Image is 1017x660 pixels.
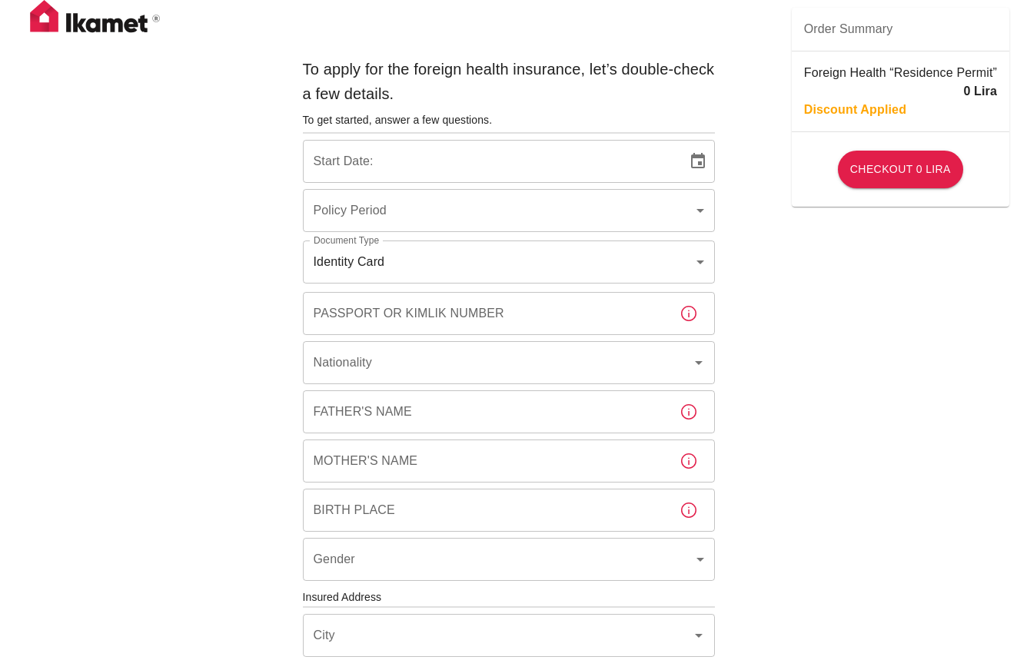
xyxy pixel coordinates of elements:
p: 0 Lira [963,82,997,101]
span: Order Summary [804,20,997,38]
h6: Insured Address [303,589,715,606]
p: Discount Applied [804,101,906,119]
p: Foreign Health “Residence Permit” [804,64,997,82]
button: Choose date [683,146,713,177]
h6: To apply for the foreign health insurance, let’s double-check a few details. [303,57,715,106]
button: Open [688,625,710,646]
div: ​ [303,538,715,581]
button: Checkout 0 Lira [838,151,963,188]
label: Document Type [314,234,379,247]
button: Open [688,352,710,373]
div: Identity Card [303,240,715,284]
h6: To get started, answer a few questions. [303,112,715,129]
div: ​ [303,189,715,232]
input: DD/MM/YYYY [303,140,676,183]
